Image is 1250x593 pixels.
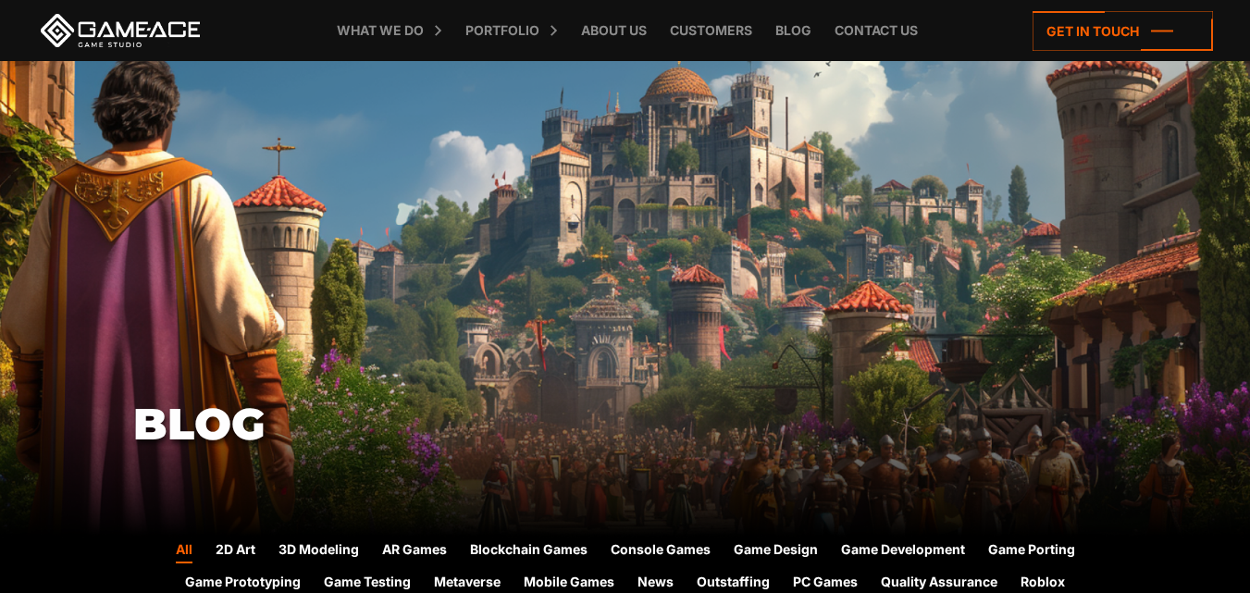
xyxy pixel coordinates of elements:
a: 2D Art [216,539,255,563]
a: Game Porting [988,539,1075,563]
a: Console Games [611,539,711,563]
a: AR Games [382,539,447,563]
a: Game Development [841,539,965,563]
a: Get in touch [1033,11,1213,51]
a: 3D Modeling [278,539,359,563]
h1: Blog [133,400,1119,448]
a: All [176,539,192,563]
a: Blockchain Games [470,539,588,563]
a: Game Design [734,539,818,563]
